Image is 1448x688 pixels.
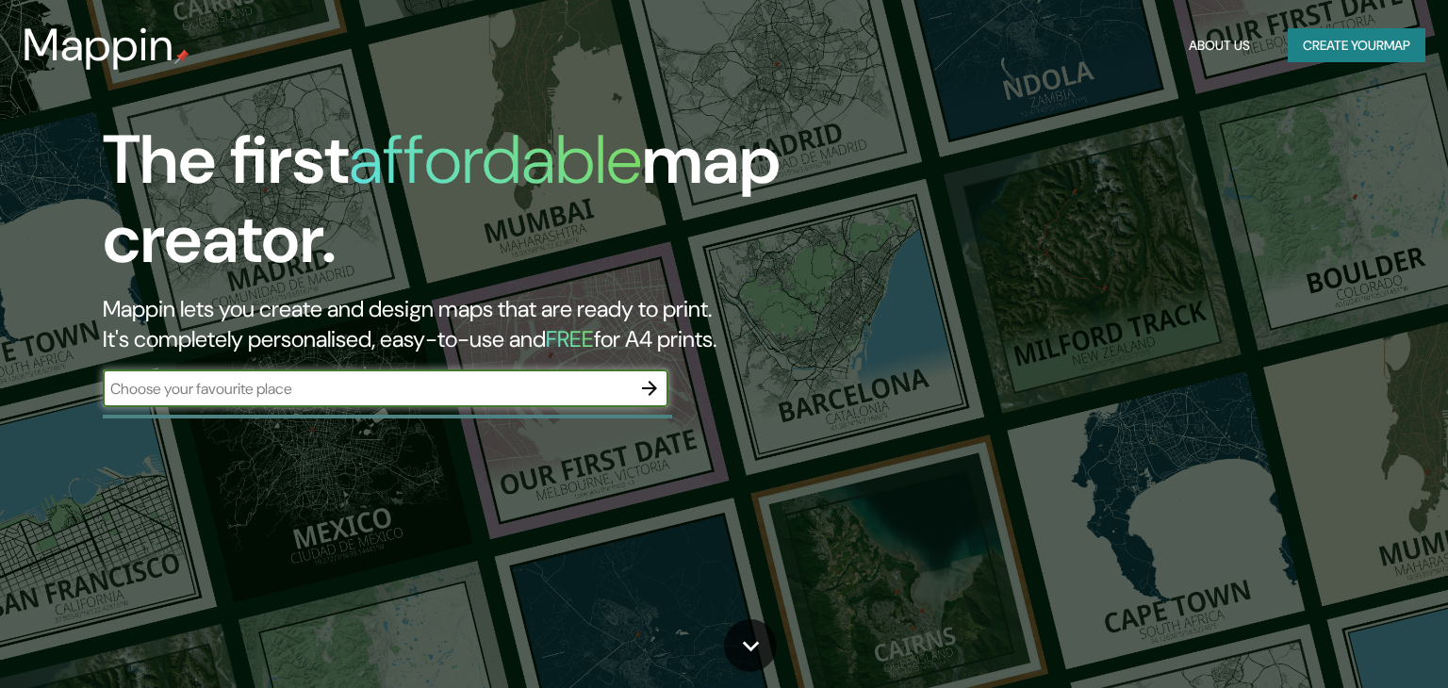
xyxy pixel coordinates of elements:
[103,294,827,354] h2: Mappin lets you create and design maps that are ready to print. It's completely personalised, eas...
[103,378,631,400] input: Choose your favourite place
[103,121,827,294] h1: The first map creator.
[1181,28,1258,63] button: About Us
[349,116,642,204] h1: affordable
[546,324,594,353] h5: FREE
[174,49,189,64] img: mappin-pin
[1288,28,1425,63] button: Create yourmap
[23,19,174,72] h3: Mappin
